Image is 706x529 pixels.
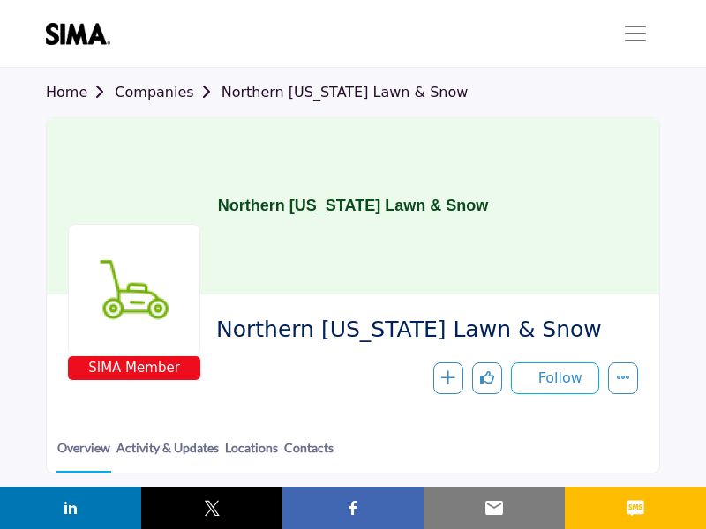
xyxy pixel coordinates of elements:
[611,16,660,51] button: Toggle navigation
[484,497,505,518] img: email sharing button
[625,497,646,518] img: sms sharing button
[283,438,334,471] a: Contacts
[46,84,115,101] a: Home
[116,438,220,471] a: Activity & Updates
[115,84,221,101] a: Companies
[472,362,502,394] button: Like
[60,497,81,518] img: linkedin sharing button
[511,362,599,394] button: Follow
[224,438,279,471] a: Locations
[216,316,625,345] span: Northern Iowa Lawn & Snow
[342,497,364,518] img: facebook sharing button
[71,358,197,378] span: SIMA Member
[46,23,119,45] img: site Logo
[201,497,222,518] img: twitter sharing button
[608,362,638,394] button: More details
[56,438,111,473] a: Overview
[222,84,469,101] a: Northern [US_STATE] Lawn & Snow
[218,118,488,294] h1: Northern [US_STATE] Lawn & Snow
